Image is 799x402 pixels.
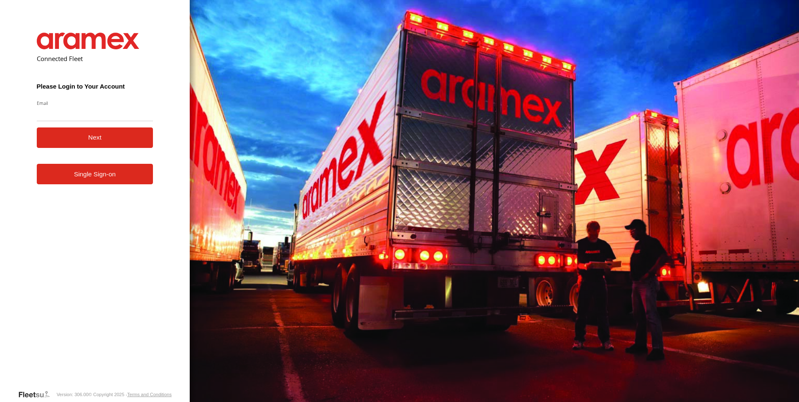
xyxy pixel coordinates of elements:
label: Email [37,100,153,106]
div: Version: 306.00 [56,392,88,397]
a: Visit our Website [18,390,56,399]
a: Single Sign-on [37,164,153,184]
button: Next [37,127,153,148]
h3: Please Login to Your Account [37,83,153,90]
div: © Copyright 2025 - [89,392,172,397]
img: Aramex [37,33,140,49]
a: Terms and Conditions [127,392,171,397]
h2: Connected Fleet [37,54,153,63]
